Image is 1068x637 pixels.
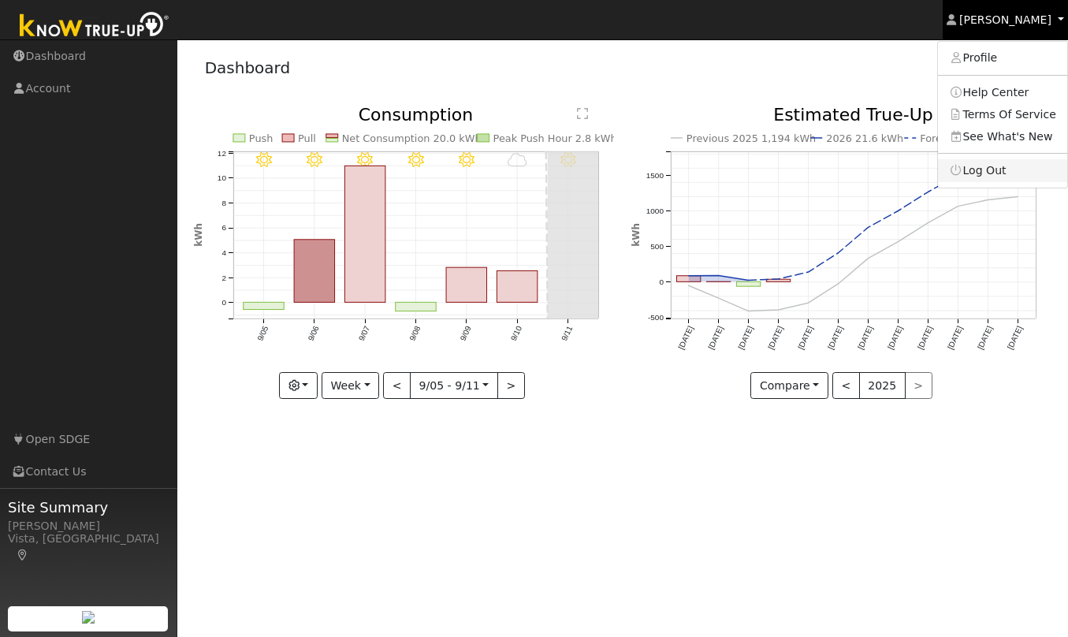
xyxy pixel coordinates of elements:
[221,224,226,233] text: 6
[407,325,422,343] text: 9/08
[217,174,226,183] text: 10
[676,325,694,351] text: [DATE]
[959,13,1051,26] span: [PERSON_NAME]
[648,314,664,322] text: -500
[859,372,906,399] button: 2025
[508,152,527,168] i: 9/10 - MostlyCloudy
[706,325,724,351] text: [DATE]
[938,125,1067,147] a: See What's New
[676,276,700,282] rect: onclick=""
[835,281,841,288] circle: onclick=""
[509,325,523,343] text: 9/10
[12,9,177,44] img: Know True-Up
[826,132,903,144] text: 2026 21.6 kWh
[342,132,482,144] text: Net Consumption 20.0 kWh
[8,518,169,535] div: [PERSON_NAME]
[865,225,872,231] circle: onclick=""
[249,132,274,144] text: Push
[408,152,424,168] i: 9/08 - Clear
[16,549,30,561] a: Map
[715,296,721,302] circle: onclick=""
[745,308,751,315] circle: onclick=""
[715,273,721,279] circle: onclick=""
[646,207,664,215] text: 1000
[796,325,814,351] text: [DATE]
[886,325,904,351] text: [DATE]
[631,223,642,247] text: kWh
[82,611,95,624] img: retrieve
[766,280,790,282] rect: onclick=""
[805,300,811,307] circle: onclick=""
[410,372,498,399] button: 9/05 - 9/11
[359,105,474,125] text: Consumption
[294,240,335,303] rect: onclick=""
[985,197,992,203] circle: onclick=""
[650,242,664,251] text: 500
[243,303,284,310] rect: onclick=""
[826,325,844,351] text: [DATE]
[687,132,817,144] text: Previous 2025 1,194 kWh
[856,325,874,351] text: [DATE]
[895,208,902,214] circle: onclick=""
[322,372,379,399] button: Week
[205,58,291,77] a: Dashboard
[357,152,373,168] i: 9/07 - Clear
[497,372,525,399] button: >
[916,325,934,351] text: [DATE]
[493,132,617,144] text: Peak Push Hour 2.8 kWh
[560,325,575,343] text: 9/11
[357,325,371,343] text: 9/07
[221,199,226,207] text: 8
[766,325,784,351] text: [DATE]
[298,132,316,144] text: Pull
[865,255,872,262] circle: onclick=""
[938,103,1067,125] a: Terms Of Service
[255,325,270,343] text: 9/05
[946,325,964,351] text: [DATE]
[8,497,169,518] span: Site Summary
[221,299,226,307] text: 0
[383,372,411,399] button: <
[446,268,487,303] rect: onclick=""
[775,307,781,314] circle: onclick=""
[459,152,474,168] i: 9/09 - Clear
[775,276,781,282] circle: onclick=""
[255,152,271,168] i: 9/05 - Clear
[217,149,226,158] text: 12
[685,273,691,279] circle: onclick=""
[745,278,751,284] circle: onclick=""
[955,203,962,210] circle: onclick=""
[938,47,1067,69] a: Profile
[773,105,933,125] text: Estimated True-Up
[8,531,169,564] div: Vista, [GEOGRAPHIC_DATA]
[497,271,538,303] rect: onclick=""
[832,372,860,399] button: <
[736,282,760,287] rect: onclick=""
[685,283,691,289] circle: onclick=""
[835,250,841,256] circle: onclick=""
[659,278,664,287] text: 0
[925,220,932,226] circle: onclick=""
[396,303,437,311] rect: onclick=""
[646,171,664,180] text: 1500
[925,189,932,196] circle: onclick=""
[344,166,385,303] rect: onclick=""
[306,325,320,343] text: 9/06
[221,274,226,282] text: 2
[307,152,322,168] i: 9/06 - Clear
[1006,325,1024,351] text: [DATE]
[577,107,588,120] text: 
[1015,194,1021,200] circle: onclick=""
[938,159,1067,181] a: Log Out
[193,223,204,247] text: kWh
[938,81,1067,103] a: Help Center
[221,248,226,257] text: 4
[805,270,811,276] circle: onclick=""
[736,325,754,351] text: [DATE]
[750,372,828,399] button: Compare
[976,325,994,351] text: [DATE]
[895,239,902,245] circle: onclick=""
[459,325,473,343] text: 9/09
